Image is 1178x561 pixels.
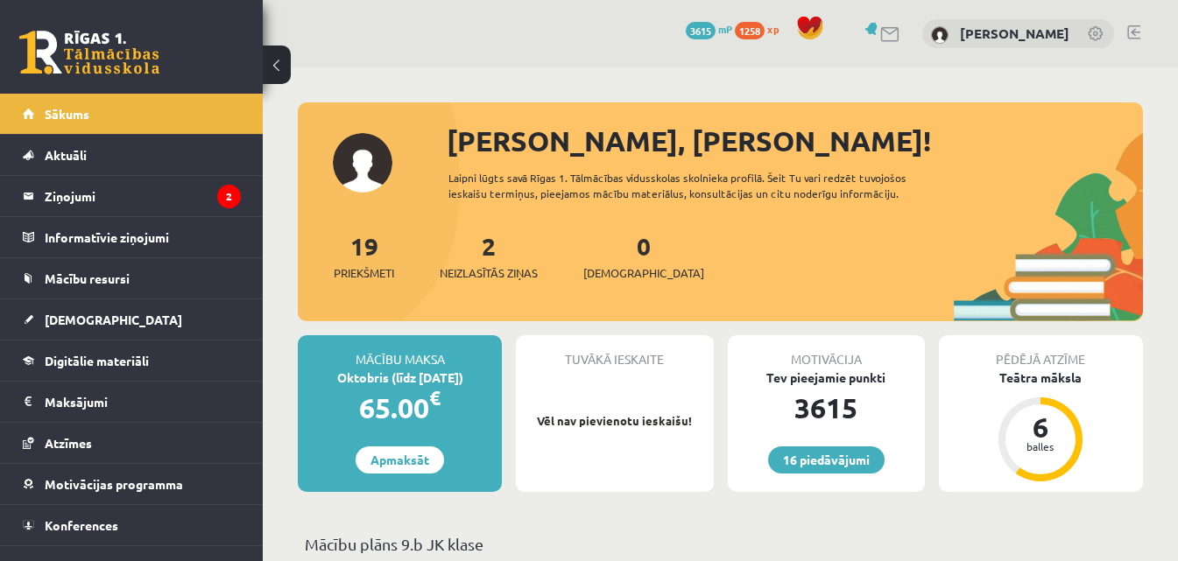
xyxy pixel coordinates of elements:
[45,435,92,451] span: Atzīmes
[1014,413,1067,441] div: 6
[334,230,394,282] a: 19Priekšmeti
[45,517,118,533] span: Konferences
[45,106,89,122] span: Sākums
[305,532,1136,556] p: Mācību plāns 9.b JK klase
[583,264,704,282] span: [DEMOGRAPHIC_DATA]
[429,385,441,410] span: €
[939,335,1143,368] div: Pēdējā atzīme
[23,382,241,422] a: Maksājumi
[298,335,502,368] div: Mācību maksa
[23,176,241,216] a: Ziņojumi2
[728,387,925,429] div: 3615
[23,258,241,298] a: Mācību resursi
[525,412,704,430] p: Vēl nav pievienotu ieskaišu!
[939,368,1143,387] div: Teātra māksla
[686,22,732,36] a: 3615 mP
[735,22,765,39] span: 1258
[23,505,241,545] a: Konferences
[23,464,241,504] a: Motivācijas programma
[768,446,885,473] a: 16 piedāvājumi
[19,31,159,74] a: Rīgas 1. Tālmācības vidusskola
[45,176,241,216] legend: Ziņojumi
[440,230,538,282] a: 2Neizlasītās ziņas
[448,170,956,201] div: Laipni lūgts savā Rīgas 1. Tālmācības vidusskolas skolnieka profilā. Šeit Tu vari redzēt tuvojošo...
[728,335,925,368] div: Motivācija
[735,22,787,36] a: 1258 xp
[718,22,732,36] span: mP
[23,423,241,463] a: Atzīmes
[45,147,87,163] span: Aktuāli
[728,368,925,387] div: Tev pieejamie punkti
[23,135,241,175] a: Aktuāli
[516,335,713,368] div: Tuvākā ieskaite
[583,230,704,282] a: 0[DEMOGRAPHIC_DATA]
[45,270,130,286] span: Mācību resursi
[334,264,394,282] span: Priekšmeti
[23,94,241,134] a: Sākums
[298,368,502,387] div: Oktobris (līdz [DATE])
[45,353,149,368] span: Digitālie materiāli
[1014,441,1067,452] div: balles
[217,185,241,208] i: 2
[23,299,241,340] a: [DEMOGRAPHIC_DATA]
[767,22,779,36] span: xp
[939,368,1143,484] a: Teātra māksla 6 balles
[45,217,241,257] legend: Informatīvie ziņojumi
[45,312,182,327] span: [DEMOGRAPHIC_DATA]
[960,25,1069,42] a: [PERSON_NAME]
[686,22,716,39] span: 3615
[23,340,241,381] a: Digitālie materiāli
[298,387,502,429] div: 65.00
[447,120,1143,162] div: [PERSON_NAME], [PERSON_NAME]!
[45,382,241,422] legend: Maksājumi
[931,26,949,44] img: Deniss Valantavičs
[23,217,241,257] a: Informatīvie ziņojumi
[45,476,183,492] span: Motivācijas programma
[440,264,538,282] span: Neizlasītās ziņas
[356,446,444,473] a: Apmaksāt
